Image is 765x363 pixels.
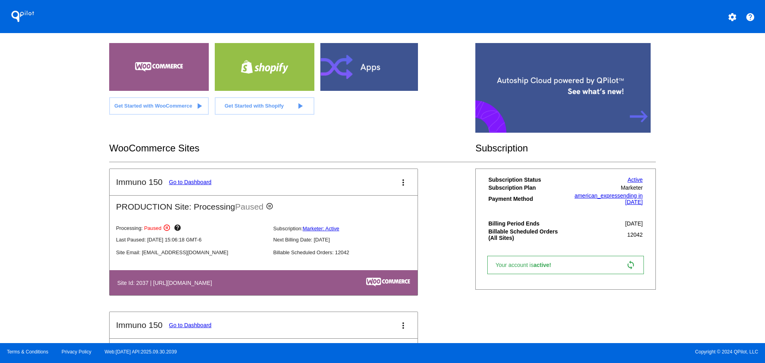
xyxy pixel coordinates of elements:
[488,184,563,191] th: Subscription Plan
[389,349,758,355] span: Copyright © 2024 QPilot, LLC
[488,220,563,227] th: Billing Period Ends
[621,184,643,191] span: Marketer
[174,224,183,233] mat-icon: help
[496,262,559,268] span: Your account is
[109,143,475,154] h2: WooCommerce Sites
[626,260,636,270] mat-icon: sync
[105,349,177,355] a: Web:[DATE] API:2025.09.30.2039
[625,220,643,227] span: [DATE]
[488,176,563,183] th: Subscription Status
[295,101,305,111] mat-icon: play_arrow
[110,339,418,355] h2: TEST Site: Processing
[7,8,39,24] h1: QPilot
[628,177,643,183] a: Active
[194,101,204,111] mat-icon: play_arrow
[62,349,92,355] a: Privacy Policy
[144,226,161,232] span: Paused
[7,349,48,355] a: Terms & Conditions
[114,103,192,109] span: Get Started with WooCommerce
[163,224,173,233] mat-icon: pause_circle_outline
[728,12,737,22] mat-icon: settings
[398,178,408,187] mat-icon: more_vert
[273,226,424,232] p: Subscription:
[534,262,555,268] span: active!
[398,321,408,330] mat-icon: more_vert
[109,97,209,115] a: Get Started with WooCommerce
[575,192,643,205] a: american_expressending in [DATE]
[475,143,656,154] h2: Subscription
[116,320,163,330] h2: Immuno 150
[487,256,644,274] a: Your account isactive! sync
[225,103,284,109] span: Get Started with Shopify
[215,97,314,115] a: Get Started with Shopify
[273,237,424,243] p: Next Billing Date: [DATE]
[266,202,275,212] mat-icon: pause_circle_outline
[169,322,212,328] a: Go to Dashboard
[627,232,643,238] span: 12042
[488,228,563,241] th: Billable Scheduled Orders (All Sites)
[303,226,339,232] a: Marketer: Active
[116,224,267,233] p: Processing:
[273,249,424,255] p: Billable Scheduled Orders: 12042
[116,249,267,255] p: Site Email: [EMAIL_ADDRESS][DOMAIN_NAME]
[488,192,563,206] th: Payment Method
[117,280,216,286] h4: Site Id: 2037 | [URL][DOMAIN_NAME]
[745,12,755,22] mat-icon: help
[366,278,410,286] img: c53aa0e5-ae75-48aa-9bee-956650975ee5
[235,202,263,211] span: Paused
[575,192,620,199] span: american_express
[116,177,163,187] h2: Immuno 150
[169,179,212,185] a: Go to Dashboard
[116,237,267,243] p: Last Paused: [DATE] 15:06:18 GMT-6
[110,196,418,212] h2: PRODUCTION Site: Processing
